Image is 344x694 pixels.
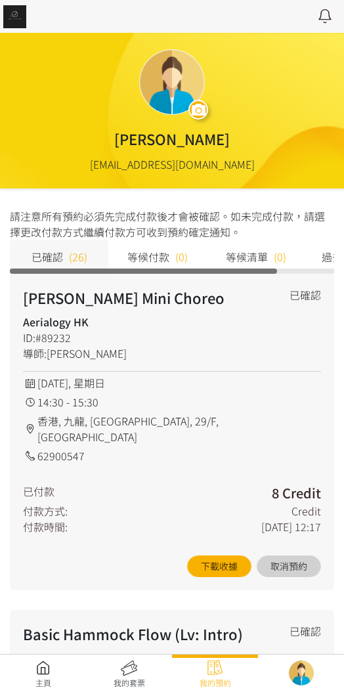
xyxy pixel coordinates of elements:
[290,287,321,303] div: 已確認
[23,503,68,519] div: 付款方式:
[23,375,321,391] div: [DATE], 星期日
[69,249,87,265] span: (26)
[23,394,321,410] div: 14:30 - 15:30
[37,413,321,445] span: 香港, 九龍, [GEOGRAPHIC_DATA], 29/F, [GEOGRAPHIC_DATA]
[32,249,63,265] span: 已確認
[23,287,261,309] h2: [PERSON_NAME] Mini Choreo
[187,555,251,577] a: 下載收據
[274,249,286,265] span: (0)
[291,503,321,519] div: Credit
[175,249,188,265] span: (0)
[23,483,54,503] div: 已付款
[23,330,261,345] div: ID:#89232
[114,128,230,150] div: [PERSON_NAME]
[23,314,261,330] h4: Aerialogy HK
[290,623,321,639] div: 已確認
[257,555,321,577] button: 取消預約
[90,156,255,172] div: [EMAIL_ADDRESS][DOMAIN_NAME]
[23,345,261,361] div: 導師:[PERSON_NAME]
[23,650,261,666] h4: Aerialogy HK
[23,623,261,645] h2: Basic Hammock Flow (Lv: Intro)
[272,483,321,503] h3: 8 Credit
[127,249,169,265] span: 等候付款
[23,519,68,534] div: 付款時間:
[261,519,321,534] div: [DATE] 12:17
[226,249,268,265] span: 等候清單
